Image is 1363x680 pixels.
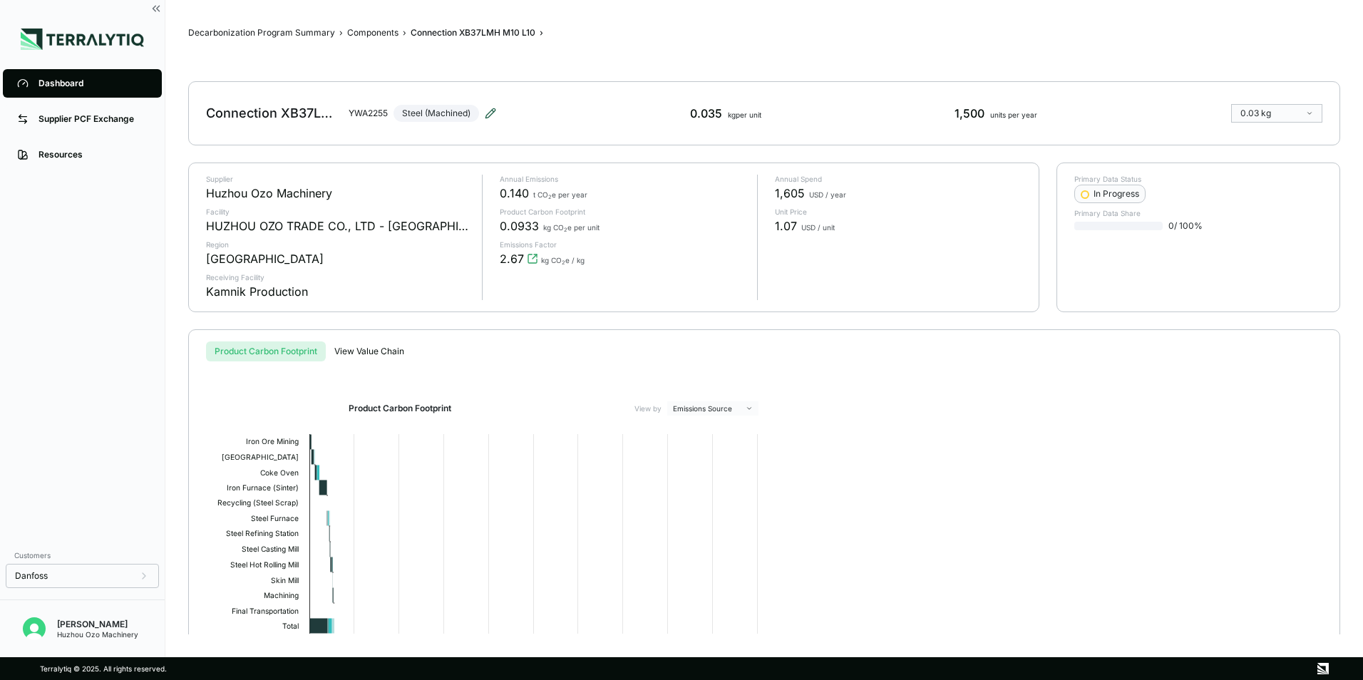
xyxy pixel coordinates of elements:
div: Supplier PCF Exchange [38,113,148,125]
div: Connection XB37LMH M10 L10 [411,27,535,38]
p: Region [206,240,470,249]
label: View by [634,404,662,413]
span: › [339,27,343,38]
div: HUZHOU OZO TRADE CO., LTD - [GEOGRAPHIC_DATA] [206,217,470,235]
span: units per year [990,110,1037,119]
text: Skin Mill [271,576,299,584]
h2: Product Carbon Footprint [349,403,451,414]
p: Product Carbon Footprint [500,207,746,216]
div: In Progress [1081,188,1139,200]
p: Receiving Facility [206,273,470,282]
span: 0 / 100 % [1168,220,1203,232]
div: Connection XB37LMH M10 L10 [206,105,343,122]
p: Facility [206,207,470,216]
button: Product Carbon Footprint [206,341,326,361]
text: Final Transportation [232,607,299,616]
div: [GEOGRAPHIC_DATA] [206,250,324,267]
button: Emissions Source [667,401,758,416]
div: Huzhou Ozo Machinery [57,630,138,639]
div: Customers [6,547,159,564]
p: Supplier [206,175,470,183]
span: Danfoss [15,570,48,582]
span: kg per unit [728,110,761,119]
span: 0.0933 [500,217,539,235]
button: Decarbonization Program Summary [188,27,335,38]
button: Open user button [17,612,51,646]
div: Components [347,27,398,38]
div: 0.035 [690,105,761,122]
sub: 2 [548,194,552,200]
span: USD / unit [801,223,835,232]
div: s [206,341,1322,361]
text: [GEOGRAPHIC_DATA] [222,453,299,461]
span: 1.07 [775,217,797,235]
p: Annual Spend [775,175,1022,183]
p: Emissions Factor [500,240,746,249]
span: 1,605 [775,185,805,202]
p: Unit Price [775,207,1022,216]
sub: 2 [562,259,565,266]
p: Annual Emissions [500,175,746,183]
img: Logo [21,29,144,50]
div: Kamnik Production [206,283,308,300]
div: YWA2255 [349,108,388,119]
span: › [403,27,406,38]
text: Coke Oven [260,468,299,477]
text: Steel Hot Rolling Mill [230,560,299,570]
span: t CO e per year [533,190,587,199]
div: Huzhou Ozo Machinery [206,185,332,202]
span: kg CO e per unit [543,223,600,232]
button: View Value Chain [326,341,413,361]
text: Recycling (Steel Scrap) [217,498,299,508]
img: Kevan Liao [23,617,46,640]
span: kg CO e / kg [541,256,585,264]
span: 0.140 [500,185,529,202]
span: USD / year [809,190,846,199]
div: [PERSON_NAME] [57,619,138,630]
p: Primary Data Share [1074,209,1322,217]
div: Dashboard [38,78,148,89]
p: Primary Data Status [1074,175,1322,183]
div: 1,500 [955,105,1037,122]
button: 0.03 kg [1231,104,1322,123]
text: Iron Furnace (Sinter) [227,483,299,492]
text: Machining [264,591,299,600]
text: Steel Casting Mill [242,545,299,554]
text: Steel Furnace [251,514,299,522]
text: Total [282,622,299,630]
text: Steel Refining Station [226,529,299,538]
svg: View audit trail [527,253,538,264]
span: 2.67 [500,250,524,267]
div: Resources [38,149,148,160]
text: Iron Ore Mining [246,437,299,446]
button: In Progress [1074,185,1146,203]
sub: 2 [564,227,567,233]
span: › [540,27,543,38]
